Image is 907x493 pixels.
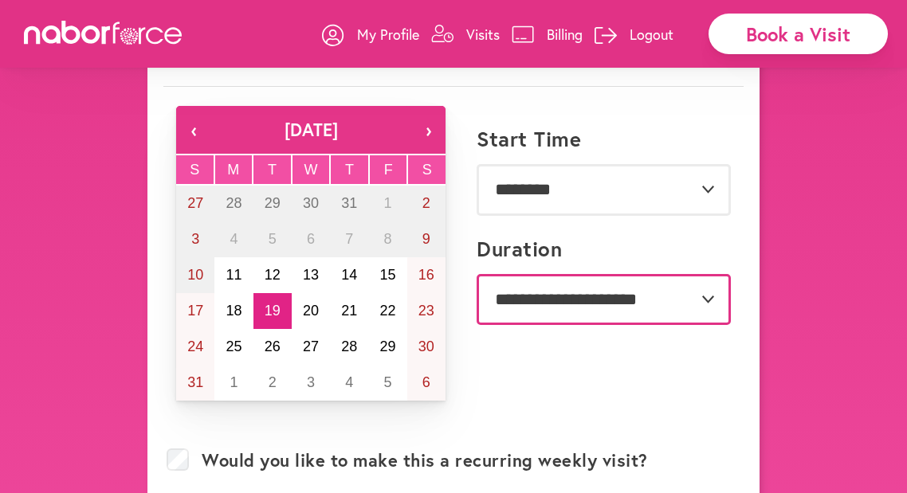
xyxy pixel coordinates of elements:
[422,162,432,178] abbr: Saturday
[407,293,446,329] button: August 23, 2025
[211,106,410,154] button: [DATE]
[253,221,292,257] button: August 5, 2025
[226,267,241,283] abbr: August 11, 2025
[330,365,368,401] button: September 4, 2025
[407,221,446,257] button: August 9, 2025
[176,293,214,329] button: August 17, 2025
[292,329,330,365] button: August 27, 2025
[345,162,354,178] abbr: Thursday
[176,365,214,401] button: August 31, 2025
[292,186,330,221] button: July 30, 2025
[341,338,357,354] abbr: August 28, 2025
[477,237,562,261] label: Duration
[466,25,500,44] p: Visits
[512,10,583,58] a: Billing
[547,25,583,44] p: Billing
[368,293,406,329] button: August 22, 2025
[330,293,368,329] button: August 21, 2025
[422,195,430,211] abbr: August 2, 2025
[330,257,368,293] button: August 14, 2025
[357,25,419,44] p: My Profile
[214,293,253,329] button: August 18, 2025
[368,221,406,257] button: August 8, 2025
[303,195,319,211] abbr: July 30, 2025
[176,186,214,221] button: July 27, 2025
[384,374,392,390] abbr: September 5, 2025
[422,231,430,247] abbr: August 9, 2025
[330,186,368,221] button: July 31, 2025
[303,267,319,283] abbr: August 13, 2025
[191,231,199,247] abbr: August 3, 2025
[418,303,434,319] abbr: August 23, 2025
[187,195,203,211] abbr: July 27, 2025
[265,338,281,354] abbr: August 26, 2025
[384,231,392,247] abbr: August 8, 2025
[187,267,203,283] abbr: August 10, 2025
[345,231,353,247] abbr: August 7, 2025
[307,231,315,247] abbr: August 6, 2025
[253,293,292,329] button: August 19, 2025
[253,186,292,221] button: July 29, 2025
[330,221,368,257] button: August 7, 2025
[292,257,330,293] button: August 13, 2025
[368,186,406,221] button: August 1, 2025
[380,338,396,354] abbr: August 29, 2025
[187,303,203,319] abbr: August 17, 2025
[230,374,238,390] abbr: September 1, 2025
[407,186,446,221] button: August 2, 2025
[303,303,319,319] abbr: August 20, 2025
[368,329,406,365] button: August 29, 2025
[477,127,581,151] label: Start Time
[176,329,214,365] button: August 24, 2025
[187,338,203,354] abbr: August 24, 2025
[265,303,281,319] abbr: August 19, 2025
[214,365,253,401] button: September 1, 2025
[214,186,253,221] button: July 28, 2025
[202,450,648,471] label: Would you like to make this a recurring weekly visit?
[269,231,277,247] abbr: August 5, 2025
[418,267,434,283] abbr: August 16, 2025
[422,374,430,390] abbr: September 6, 2025
[292,293,330,329] button: August 20, 2025
[595,10,673,58] a: Logout
[709,14,888,54] div: Book a Visit
[227,162,239,178] abbr: Monday
[226,338,241,354] abbr: August 25, 2025
[265,267,281,283] abbr: August 12, 2025
[265,195,281,211] abbr: July 29, 2025
[431,10,500,58] a: Visits
[269,374,277,390] abbr: September 2, 2025
[176,106,211,154] button: ‹
[345,374,353,390] abbr: September 4, 2025
[292,365,330,401] button: September 3, 2025
[368,257,406,293] button: August 15, 2025
[418,338,434,354] abbr: August 30, 2025
[384,162,393,178] abbr: Friday
[176,221,214,257] button: August 3, 2025
[368,365,406,401] button: September 5, 2025
[190,162,199,178] abbr: Sunday
[226,303,241,319] abbr: August 18, 2025
[304,162,318,178] abbr: Wednesday
[341,195,357,211] abbr: July 31, 2025
[384,195,392,211] abbr: August 1, 2025
[187,374,203,390] abbr: August 31, 2025
[176,257,214,293] button: August 10, 2025
[303,338,319,354] abbr: August 27, 2025
[407,365,446,401] button: September 6, 2025
[322,10,419,58] a: My Profile
[407,257,446,293] button: August 16, 2025
[253,365,292,401] button: September 2, 2025
[226,195,241,211] abbr: July 28, 2025
[214,221,253,257] button: August 4, 2025
[330,329,368,365] button: August 28, 2025
[410,106,446,154] button: ›
[253,329,292,365] button: August 26, 2025
[630,25,673,44] p: Logout
[253,257,292,293] button: August 12, 2025
[341,267,357,283] abbr: August 14, 2025
[214,329,253,365] button: August 25, 2025
[307,374,315,390] abbr: September 3, 2025
[380,303,396,319] abbr: August 22, 2025
[407,329,446,365] button: August 30, 2025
